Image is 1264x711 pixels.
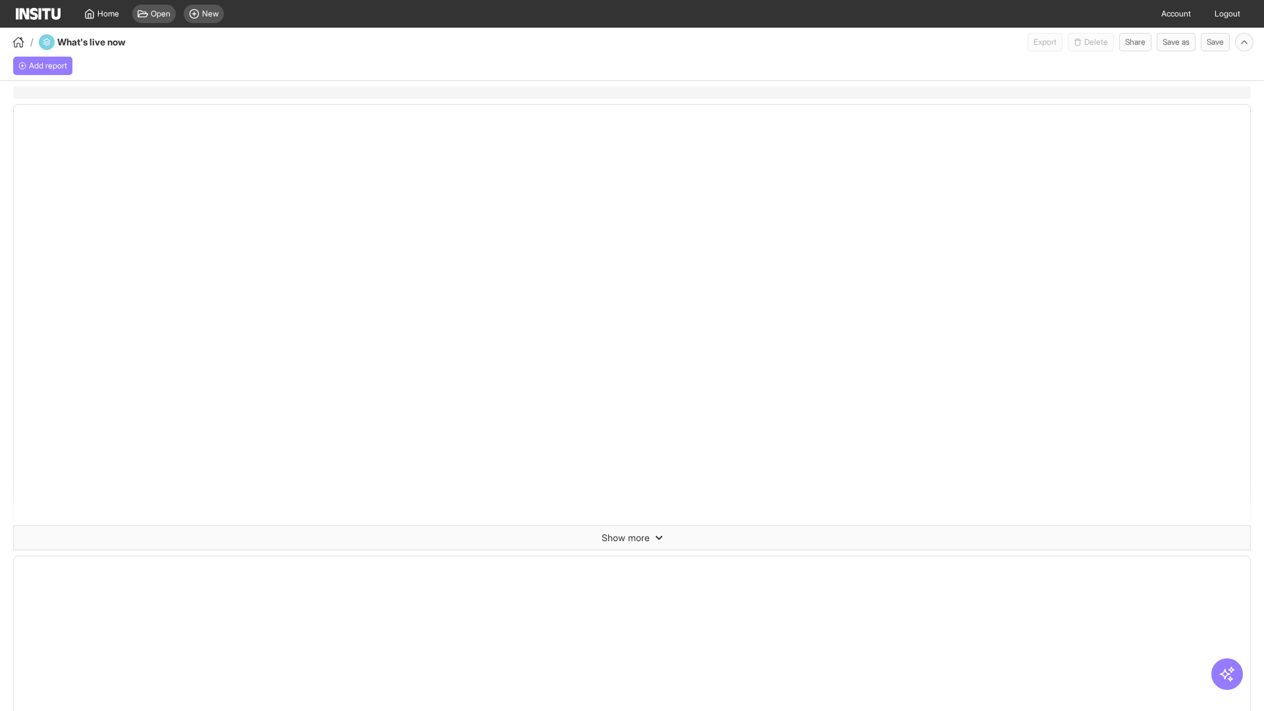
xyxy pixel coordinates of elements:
div: Add a report to get started [13,57,72,75]
button: Share [1119,33,1151,51]
span: Home [97,9,119,19]
button: Save [1201,33,1230,51]
span: Add report [29,61,67,71]
div: What's live now [39,34,161,50]
button: Show more [14,526,1250,550]
span: / [30,36,34,49]
h4: What's live now [57,36,161,49]
span: Can currently only export from Insights reports. [1028,33,1063,51]
span: You cannot delete a preset report. [1068,33,1114,51]
button: Delete [1068,33,1114,51]
button: / [11,34,34,50]
img: Logo [16,8,61,20]
button: Export [1028,33,1063,51]
button: Add report [13,57,72,75]
span: Open [151,9,171,19]
span: New [202,9,219,19]
span: Show more [602,531,650,544]
button: Save as [1157,33,1196,51]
